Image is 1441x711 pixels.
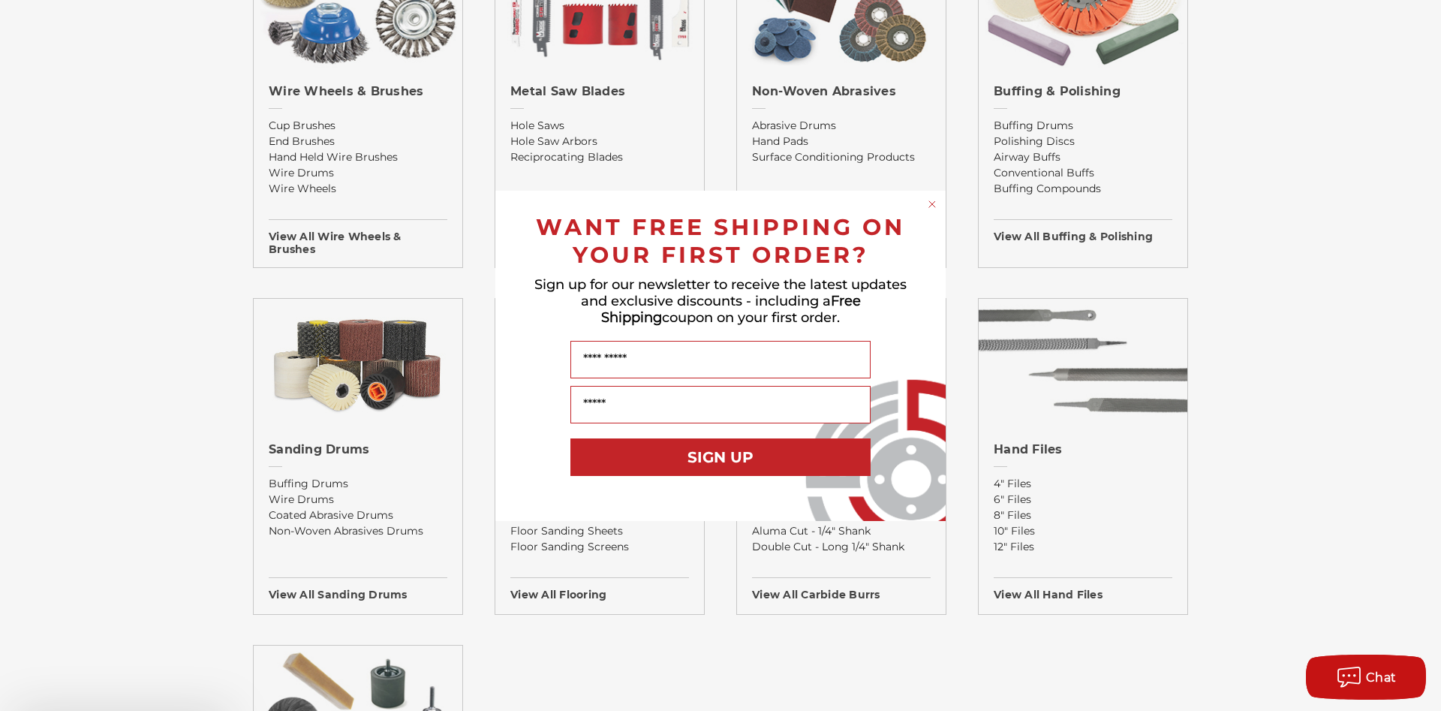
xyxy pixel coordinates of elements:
span: WANT FREE SHIPPING ON YOUR FIRST ORDER? [536,213,905,269]
span: Chat [1366,670,1397,685]
button: SIGN UP [570,438,871,476]
span: Free Shipping [601,293,861,326]
button: Close dialog [925,197,940,212]
span: Sign up for our newsletter to receive the latest updates and exclusive discounts - including a co... [534,276,907,326]
button: Chat [1306,655,1426,700]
